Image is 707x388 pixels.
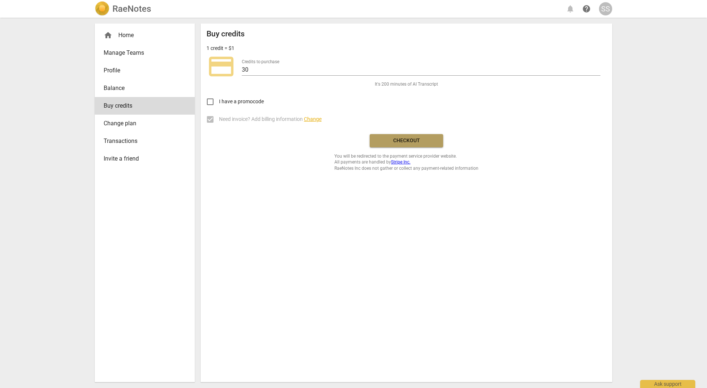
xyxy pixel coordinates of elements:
span: Invite a friend [104,154,180,163]
img: Logo [95,1,110,16]
span: Checkout [376,137,437,144]
span: Buy credits [104,101,180,110]
h2: RaeNotes [112,4,151,14]
span: Need invoice? Add billing information [219,115,322,123]
span: Transactions [104,137,180,145]
div: Home [104,31,180,40]
a: Manage Teams [95,44,195,62]
a: Stripe Inc. [391,159,410,165]
a: Balance [95,79,195,97]
a: Transactions [95,132,195,150]
h2: Buy credits [207,29,245,39]
span: Manage Teams [104,48,180,57]
span: home [104,31,112,40]
span: Profile [104,66,180,75]
a: Change plan [95,115,195,132]
div: Ask support [640,380,695,388]
span: Change [304,116,322,122]
span: credit_card [207,52,236,81]
label: Credits to purchase [242,60,279,64]
a: Profile [95,62,195,79]
a: Invite a friend [95,150,195,168]
span: You will be redirected to the payment service provider website. All payments are handled by RaeNo... [334,153,478,172]
span: Change plan [104,119,180,128]
button: SS [599,2,612,15]
span: It's 200 minutes of AI Transcript [375,81,438,87]
span: help [582,4,591,13]
a: Help [580,2,593,15]
button: Checkout [370,134,443,147]
p: 1 credit = $1 [207,44,234,52]
span: I have a promocode [219,98,264,105]
a: LogoRaeNotes [95,1,151,16]
div: Home [95,26,195,44]
span: Balance [104,84,180,93]
a: Buy credits [95,97,195,115]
